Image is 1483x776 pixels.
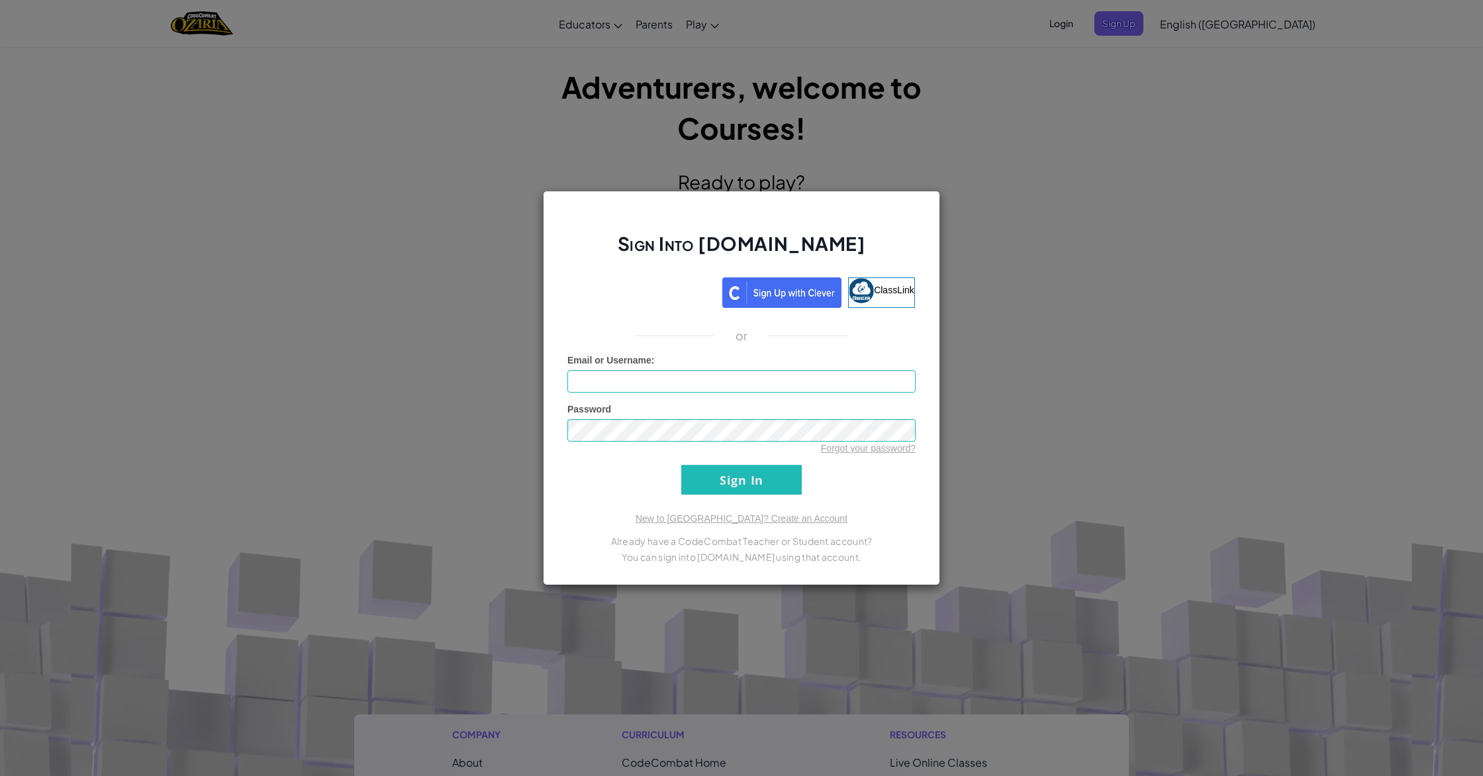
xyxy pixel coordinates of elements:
[567,404,611,414] span: Password
[874,285,914,295] span: ClassLink
[722,277,841,308] img: clever_sso_button@2x.png
[567,549,916,565] p: You can sign into [DOMAIN_NAME] using that account.
[567,355,651,365] span: Email or Username
[567,231,916,269] h2: Sign Into [DOMAIN_NAME]
[681,465,802,495] input: Sign In
[736,328,748,344] p: or
[561,276,722,305] iframe: Sign in with Google Button
[849,278,874,303] img: classlink-logo-small.png
[567,354,655,367] label: :
[636,513,847,524] a: New to [GEOGRAPHIC_DATA]? Create an Account
[821,443,916,454] a: Forgot your password?
[567,533,916,549] p: Already have a CodeCombat Teacher or Student account?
